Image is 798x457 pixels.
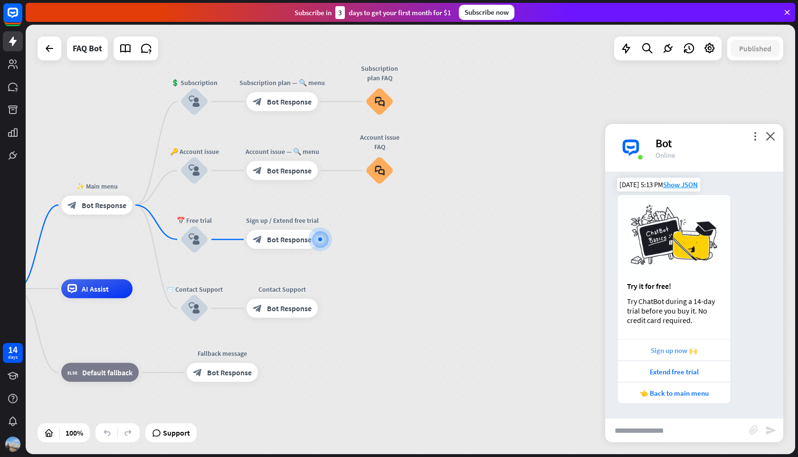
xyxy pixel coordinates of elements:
div: 🔑 Account issue [166,147,223,156]
div: Online [655,151,772,160]
span: Support [163,425,190,440]
i: send [765,425,777,436]
div: Try it for free! [627,281,721,291]
div: Keywords nach Traffic [103,56,164,62]
div: Domain [49,56,70,62]
i: block_attachment [749,425,759,435]
i: block_bot_response [67,200,77,210]
i: block_bot_response [253,235,262,244]
span: Default fallback [82,368,133,377]
img: website_grey.svg [15,25,23,32]
i: block_user_input [189,303,200,314]
div: Try ChatBot during a 14-day trial before you buy it. No credit card required. [627,296,721,325]
div: Sign up now 🙌 [622,346,726,355]
div: v 4.0.25 [27,15,47,23]
div: Subscribe in days to get your first month for $1 [294,6,451,19]
div: Domain: [DOMAIN_NAME] [25,25,104,32]
span: Bot Response [267,166,312,175]
div: [DATE] 5:13 PM [617,178,700,191]
img: tab_domain_overview_orange.svg [38,55,46,63]
i: block_bot_response [253,97,262,106]
span: Bot Response [82,200,126,210]
span: AI Assist [82,284,109,294]
a: 14 days [3,343,23,363]
div: Contact Support [239,285,325,294]
i: block_bot_response [253,304,262,313]
img: tab_keywords_by_traffic_grey.svg [93,55,100,63]
div: days [8,354,18,361]
div: Subscription plan — 🔍 menu [239,78,325,87]
button: Open LiveChat chat widget [8,4,36,32]
div: Fallback message [180,349,265,358]
i: block_fallback [67,368,77,377]
div: 100% [63,425,86,440]
div: Account issue FAQ [358,133,401,152]
div: Subscription plan FAQ [358,64,401,83]
div: Extend free trial [622,367,726,376]
span: Show JSON [663,180,698,189]
div: Sign up / Extend free trial [239,216,325,225]
i: block_faq [375,165,385,176]
span: Bot Response [267,97,312,106]
div: FAQ Bot [73,37,102,60]
span: Bot Response [267,235,312,244]
i: block_faq [375,96,385,107]
i: block_bot_response [253,166,262,175]
div: 📨 Contact Support [166,285,223,294]
i: block_user_input [189,234,200,245]
div: 3 [335,6,345,19]
div: Account issue — 🔍 menu [239,147,325,156]
div: Subscribe now [459,5,514,20]
i: close [766,132,775,141]
span: Bot Response [207,368,252,377]
i: block_user_input [189,96,200,107]
img: logo_orange.svg [15,15,23,23]
i: block_bot_response [193,368,202,377]
i: more_vert [750,132,760,141]
div: 📅 Free trial [166,216,223,225]
div: ✨ Main menu [54,181,140,191]
div: 14 [8,345,18,354]
i: block_user_input [189,165,200,176]
div: Bot [655,136,772,151]
div: 👈 Back to main menu [622,389,726,398]
div: 💲 Subscription [166,78,223,87]
span: Bot Response [267,304,312,313]
button: Published [731,40,780,57]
